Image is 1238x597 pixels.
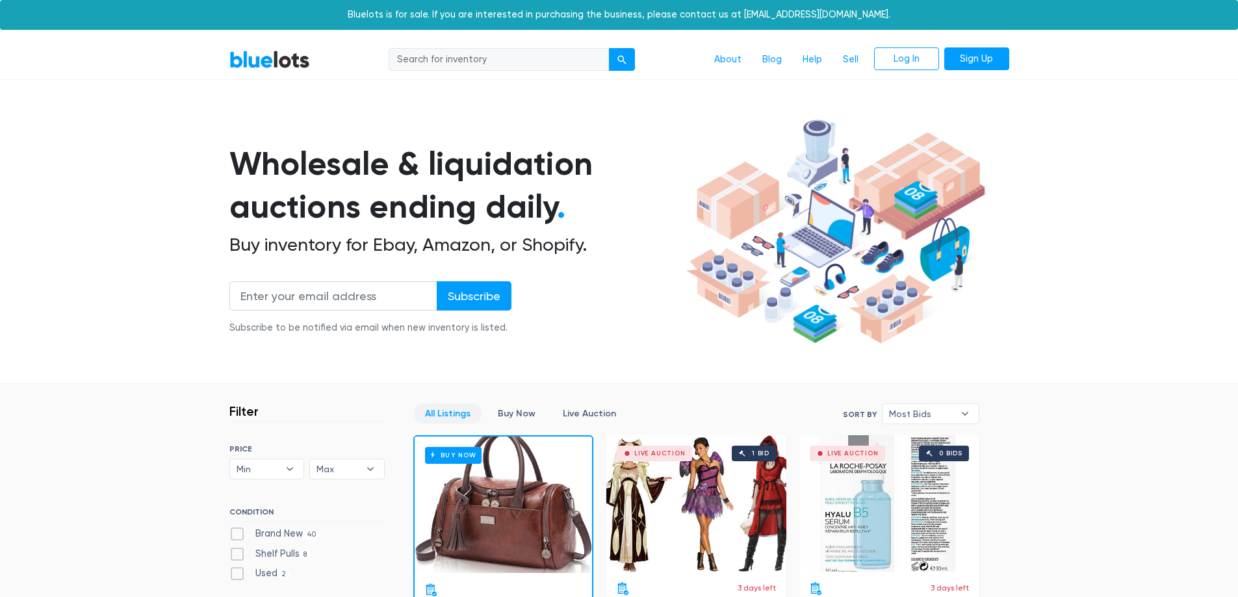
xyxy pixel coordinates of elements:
b: ▾ [276,459,303,479]
div: 1 bid [752,450,769,457]
span: 2 [277,570,290,580]
a: All Listings [414,403,482,424]
a: Sell [832,47,869,72]
input: Enter your email address [229,281,437,311]
div: 0 bids [939,450,962,457]
div: Live Auction [634,450,686,457]
h6: Buy Now [425,447,482,463]
span: 40 [303,529,320,540]
label: Sort By [843,409,877,420]
a: Blog [752,47,792,72]
a: Sign Up [944,47,1009,71]
a: Help [792,47,832,72]
a: Buy Now [415,437,592,573]
label: Used [229,566,290,581]
span: . [557,187,565,226]
label: Shelf Pulls [229,547,311,561]
label: Brand New [229,527,320,541]
div: Live Auction [827,450,879,457]
p: 3 days left [931,582,969,594]
a: Log In [874,47,939,71]
input: Search for inventory [389,48,610,71]
span: Min [237,459,279,479]
b: ▾ [357,459,384,479]
a: Live Auction 0 bids [799,435,979,572]
a: BlueLots [229,50,310,69]
a: Live Auction [552,403,627,424]
h3: Filter [229,403,259,419]
h2: Buy inventory for Ebay, Amazon, or Shopify. [229,234,682,256]
b: ▾ [951,404,979,424]
span: Max [316,459,359,479]
img: hero-ee84e7d0318cb26816c560f6b4441b76977f77a177738b4e94f68c95b2b83dbb.png [682,114,990,350]
h1: Wholesale & liquidation auctions ending daily [229,142,682,229]
a: About [704,47,752,72]
p: 3 days left [738,582,776,594]
h6: PRICE [229,444,385,453]
div: Subscribe to be notified via email when new inventory is listed. [229,321,511,335]
a: Buy Now [487,403,547,424]
input: Subscribe [437,281,511,311]
span: 8 [300,550,311,560]
span: Most Bids [889,404,954,424]
a: Live Auction 1 bid [606,435,786,572]
h6: CONDITION [229,507,385,522]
